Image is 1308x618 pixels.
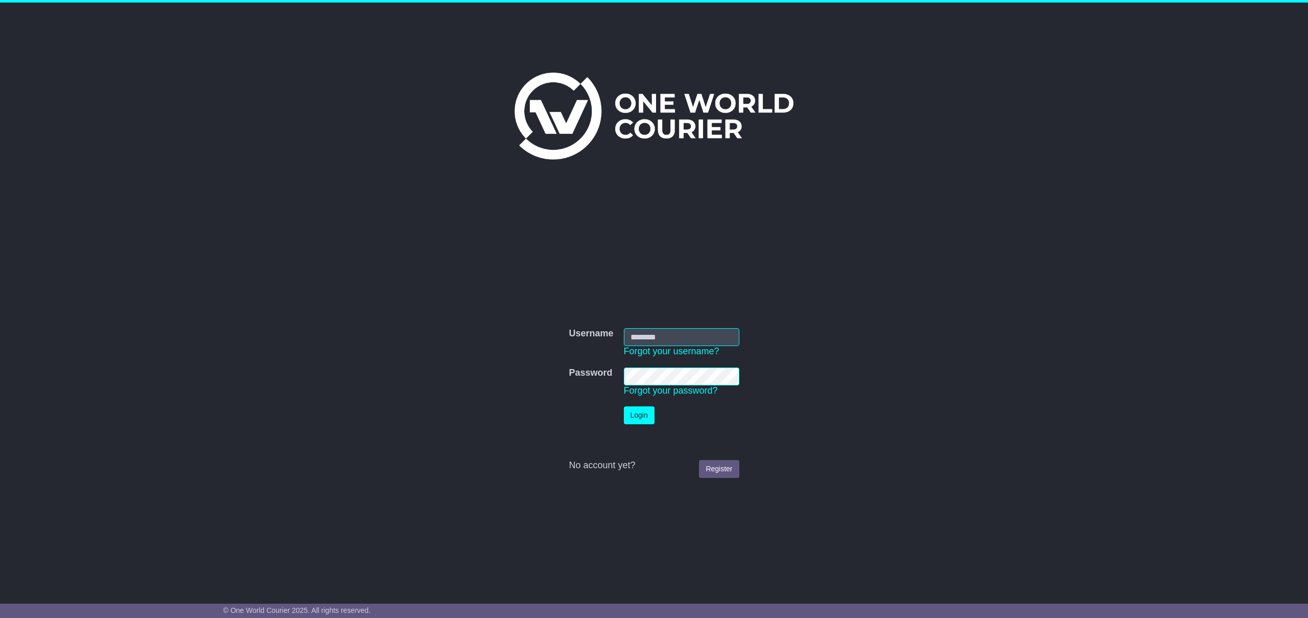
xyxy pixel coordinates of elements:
[569,460,739,471] div: No account yet?
[223,606,371,614] span: © One World Courier 2025. All rights reserved.
[569,328,613,339] label: Username
[624,346,719,356] a: Forgot your username?
[624,385,718,396] a: Forgot your password?
[699,460,739,478] a: Register
[515,73,793,159] img: One World
[624,406,655,424] button: Login
[569,368,612,379] label: Password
